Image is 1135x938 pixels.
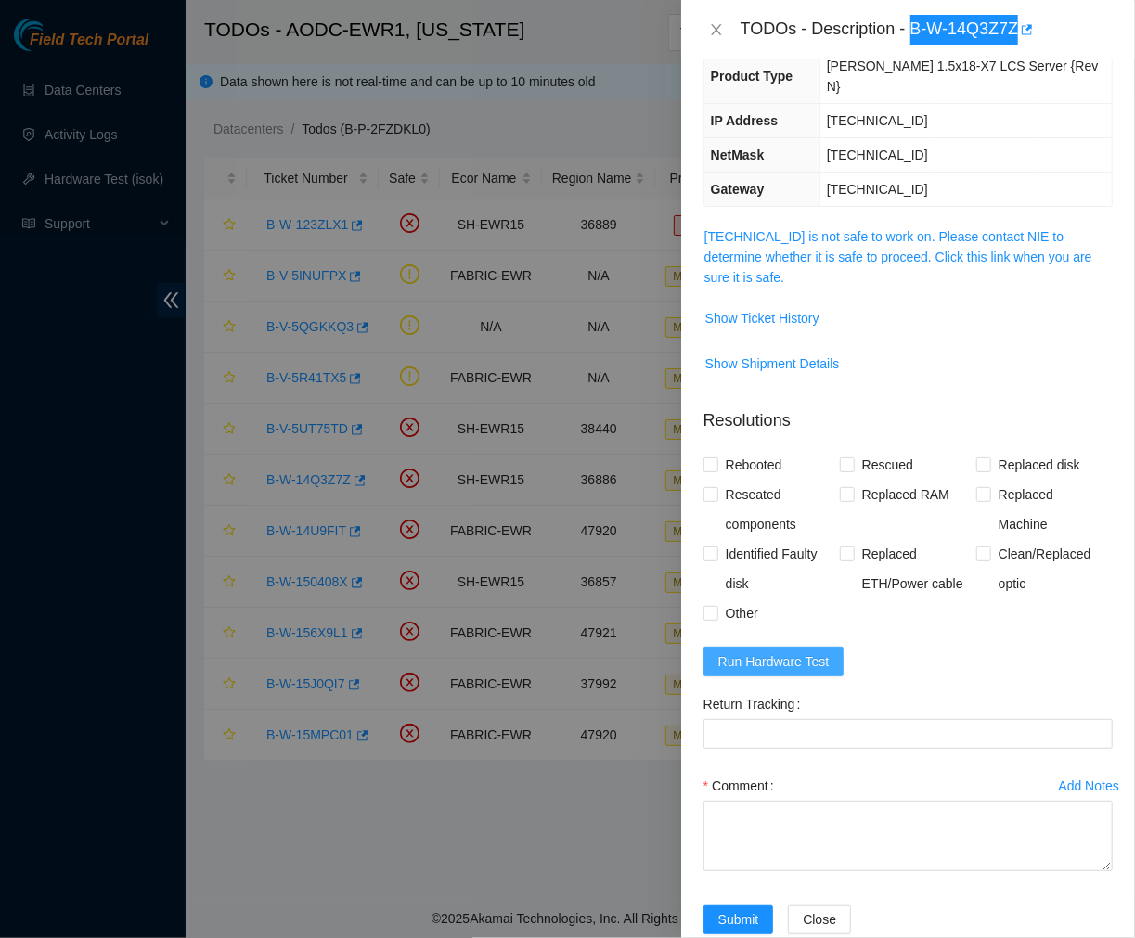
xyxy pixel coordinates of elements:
span: Replaced Machine [991,480,1113,539]
button: Show Shipment Details [704,349,841,379]
input: Return Tracking [703,719,1113,749]
span: Other [718,598,766,628]
span: Replaced ETH/Power cable [855,539,976,598]
span: Show Shipment Details [705,353,840,374]
span: Run Hardware Test [718,651,830,672]
span: Rebooted [718,450,790,480]
div: TODOs - Description - B-W-14Q3Z7Z [741,15,1113,45]
span: Submit [718,909,759,930]
span: Clean/Replaced optic [991,539,1113,598]
span: Reseated components [718,480,840,539]
span: close [709,22,724,37]
button: Close [703,21,729,39]
div: Add Notes [1059,779,1119,792]
label: Comment [703,771,781,801]
span: [TECHNICAL_ID] [827,182,928,197]
span: Replaced RAM [855,480,957,509]
span: Replaced disk [991,450,1088,480]
span: Rescued [855,450,921,480]
span: IP Address [711,113,778,128]
button: Show Ticket History [704,303,820,333]
span: NetMask [711,148,765,162]
span: [TECHNICAL_ID] [827,148,928,162]
p: Resolutions [703,393,1113,433]
span: [TECHNICAL_ID] [827,113,928,128]
label: Return Tracking [703,689,808,719]
button: Run Hardware Test [703,647,845,676]
span: Gateway [711,182,765,197]
button: Add Notes [1058,771,1120,801]
span: Show Ticket History [705,308,819,328]
span: Product Type [711,69,793,84]
a: [TECHNICAL_ID] is not safe to work on. Please contact NIE to determine whether it is safe to proc... [704,229,1092,285]
span: Identified Faulty disk [718,539,840,598]
span: Close [803,909,836,930]
textarea: Comment [703,801,1113,871]
button: Submit [703,905,774,934]
button: Close [788,905,851,934]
